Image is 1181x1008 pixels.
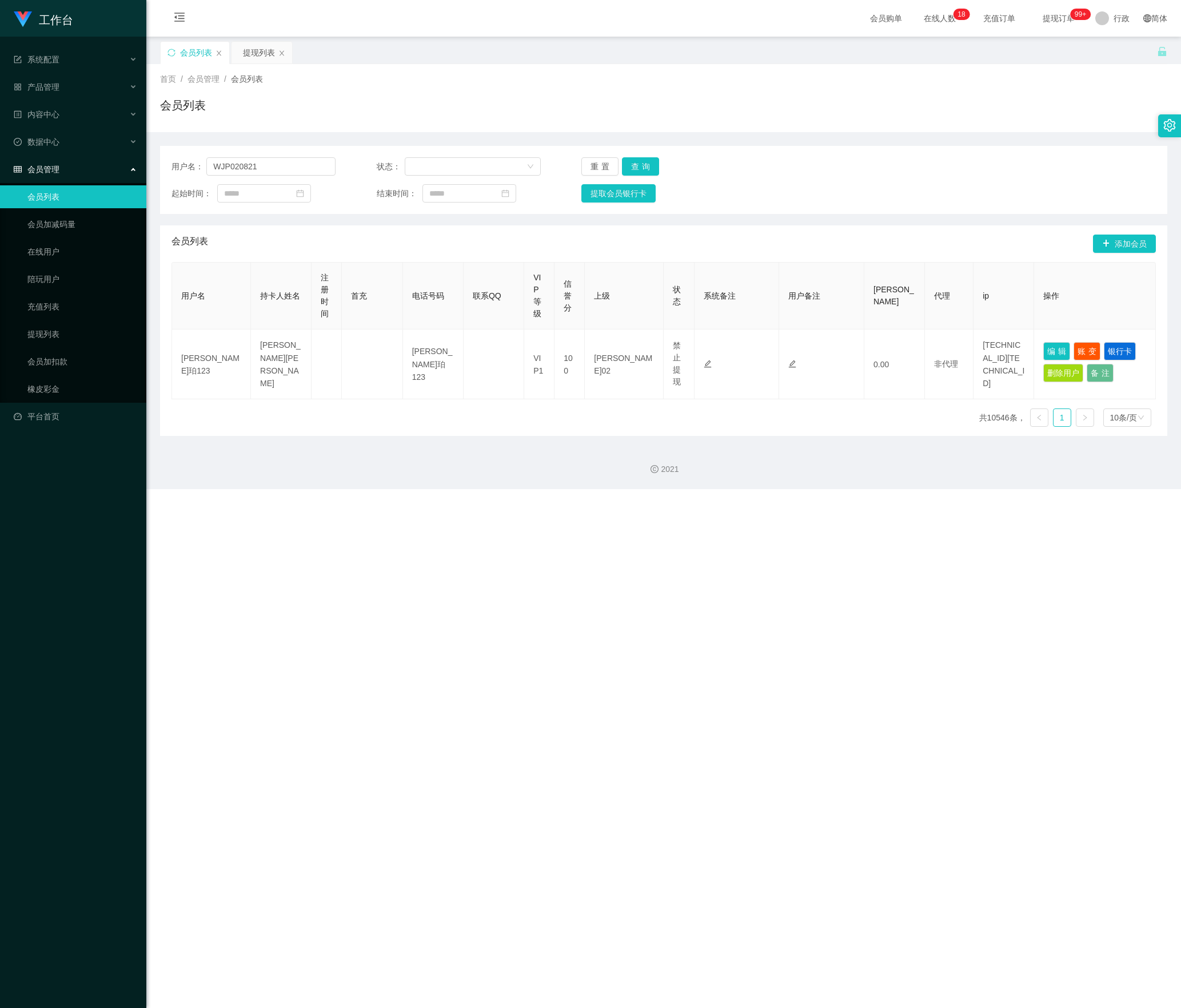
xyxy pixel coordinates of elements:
[1030,408,1048,427] li: 上一页
[1082,414,1088,421] i: 图标： 右
[873,359,889,368] font: 0.00
[187,74,220,84] font: 会员管理
[1157,46,1167,57] i: 图标： 解锁
[412,347,453,381] font: [PERSON_NAME]珀123
[243,48,275,57] font: 提现列表
[27,268,137,291] a: 陪玩用户
[1104,342,1136,360] button: 银行卡
[983,340,1020,362] font: [TECHNICAL_ID]
[953,9,969,20] sup: 18
[1143,14,1151,22] i: 图标: 全球
[1087,364,1114,382] button: 备注
[171,189,212,198] font: 起始时间：
[1110,413,1137,422] font: 10条/页
[594,353,652,375] font: [PERSON_NAME]02
[673,341,681,386] font: 禁止提现
[27,378,137,400] a: 橡皮彩金
[1043,14,1075,23] font: 提现订单
[14,405,137,428] a: 图标：仪表板平台首页
[934,291,950,300] font: 代理
[1043,342,1070,360] button: 编辑
[27,110,59,119] font: 内容中心
[957,9,961,20] p: 1
[181,353,240,375] font: [PERSON_NAME]珀123
[1114,14,1130,23] font: 行政
[527,163,534,171] i: 图标： 下
[14,83,22,91] i: 图标: appstore-o
[1043,364,1083,382] button: 删除用户
[924,14,956,23] font: 在线人数
[216,50,222,57] i: 图标： 关闭
[14,138,22,146] i: 图标: 检查-圆圈-o
[27,295,137,318] a: 充值列表
[1110,409,1137,426] div: 10条/页
[788,291,820,300] font: 用户备注
[651,465,659,473] i: 图标：版权
[27,213,137,236] a: 会员加减码量
[661,465,679,474] font: 2021
[622,157,659,176] button: 查询
[1043,291,1059,300] font: 操作
[1093,235,1156,253] button: 图标: 加号添加会员
[160,74,176,84] font: 首页
[167,49,175,57] i: 图标：同步
[278,50,285,57] i: 图标： 关闭
[934,359,958,368] font: 非代理
[27,185,137,208] a: 会员列表
[27,350,137,373] a: 会员加扣款
[260,291,300,300] font: 持卡人姓名
[14,14,73,23] a: 工作台
[260,353,299,387] font: [PERSON_NAME]
[873,285,914,306] font: [PERSON_NAME]
[564,279,572,312] font: 信誉分
[704,291,736,300] font: 系统备注
[321,273,329,318] font: 注册时间
[564,353,573,375] font: 100
[27,323,137,346] a: 提现列表
[14,165,22,173] i: 图标： 表格
[260,340,301,362] font: [PERSON_NAME]
[1163,119,1176,132] i: 图标：设置
[1053,408,1071,427] li: 1
[27,55,59,64] font: 系统配置
[181,74,183,84] font: /
[1138,414,1144,422] i: 图标： 下
[533,273,541,318] font: VIP等级
[673,285,681,306] font: 状态
[171,162,204,171] font: 用户名：
[27,137,59,146] font: 数据中心
[473,291,501,300] font: 联系QQ
[983,353,1024,387] font: [TECHNICAL_ID]
[377,162,401,171] font: 状态：
[1036,414,1043,421] i: 图标： 左
[870,14,902,23] font: 会员购单
[351,291,367,300] font: 首充
[14,110,22,118] i: 图标：个人资料
[788,360,796,368] i: 图标：编辑
[983,291,989,300] font: ip
[1070,9,1091,20] sup: 1049
[961,10,965,18] font: 8
[27,82,59,92] font: 产品管理
[533,353,543,375] font: VIP1
[39,14,73,26] font: 工作台
[1075,10,1086,18] font: 99+
[1076,408,1094,427] li: 下一页
[1151,14,1167,23] font: 简体
[14,55,22,64] i: 图标： 表格
[594,291,610,300] font: 上级
[181,291,205,300] font: 用户名
[296,189,304,197] i: 图标：日历
[1060,413,1064,422] font: 1
[224,74,226,84] font: /
[581,157,619,176] button: 重置
[704,360,712,368] i: 图标：编辑
[231,74,263,84] font: 会员列表
[501,189,509,197] i: 图标：日历
[983,14,1015,23] font: 充值订单
[160,1,199,37] i: 图标: 菜单折叠
[206,157,336,176] input: 请输入用户名
[180,48,212,57] font: 会员列表
[160,99,206,112] font: 会员列表
[171,236,208,246] font: 会员列表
